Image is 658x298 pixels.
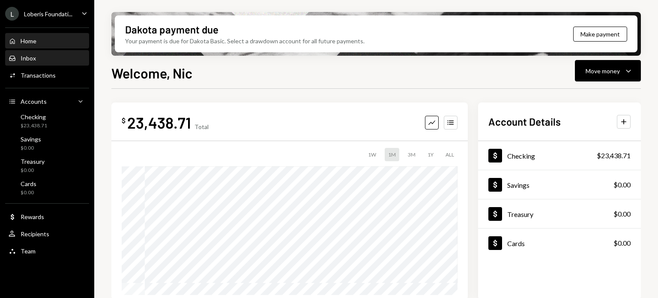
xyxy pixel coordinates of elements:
[507,210,533,218] div: Treasury
[125,22,218,36] div: Dakota payment due
[127,113,191,132] div: 23,438.71
[5,243,89,259] a: Team
[597,151,631,161] div: $23,438.71
[573,27,627,42] button: Make payment
[21,98,47,105] div: Accounts
[5,209,89,224] a: Rewards
[575,60,641,81] button: Move money
[365,148,380,161] div: 1W
[21,122,47,129] div: $23,438.71
[5,67,89,83] a: Transactions
[613,180,631,190] div: $0.00
[125,36,365,45] div: Your payment is due for Dakota Basic. Select a drawdown account for all future payments.
[21,113,47,120] div: Checking
[21,135,41,143] div: Savings
[5,7,19,21] div: L
[507,181,529,189] div: Savings
[111,64,192,81] h1: Welcome, Nic
[478,229,641,257] a: Cards$0.00
[21,72,56,79] div: Transactions
[21,213,44,220] div: Rewards
[5,133,89,154] a: Savings$0.00
[5,111,89,131] a: Checking$23,438.71
[5,155,89,176] a: Treasury$0.00
[24,10,72,18] div: Loberis Foundati...
[488,114,561,129] h2: Account Details
[5,93,89,109] a: Accounts
[478,141,641,170] a: Checking$23,438.71
[5,178,89,198] a: Cards$0.00
[21,180,36,187] div: Cards
[194,123,209,130] div: Total
[613,209,631,219] div: $0.00
[385,148,399,161] div: 1M
[21,189,36,196] div: $0.00
[424,148,437,161] div: 1Y
[21,247,36,255] div: Team
[404,148,419,161] div: 3M
[21,230,49,238] div: Recipients
[478,170,641,199] a: Savings$0.00
[507,239,525,247] div: Cards
[21,144,41,152] div: $0.00
[442,148,458,161] div: ALL
[613,238,631,248] div: $0.00
[21,54,36,62] div: Inbox
[122,116,126,125] div: $
[586,66,620,75] div: Move money
[21,158,45,165] div: Treasury
[5,33,89,48] a: Home
[507,152,535,160] div: Checking
[21,167,45,174] div: $0.00
[5,226,89,241] a: Recipients
[478,199,641,228] a: Treasury$0.00
[5,50,89,66] a: Inbox
[21,37,36,45] div: Home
